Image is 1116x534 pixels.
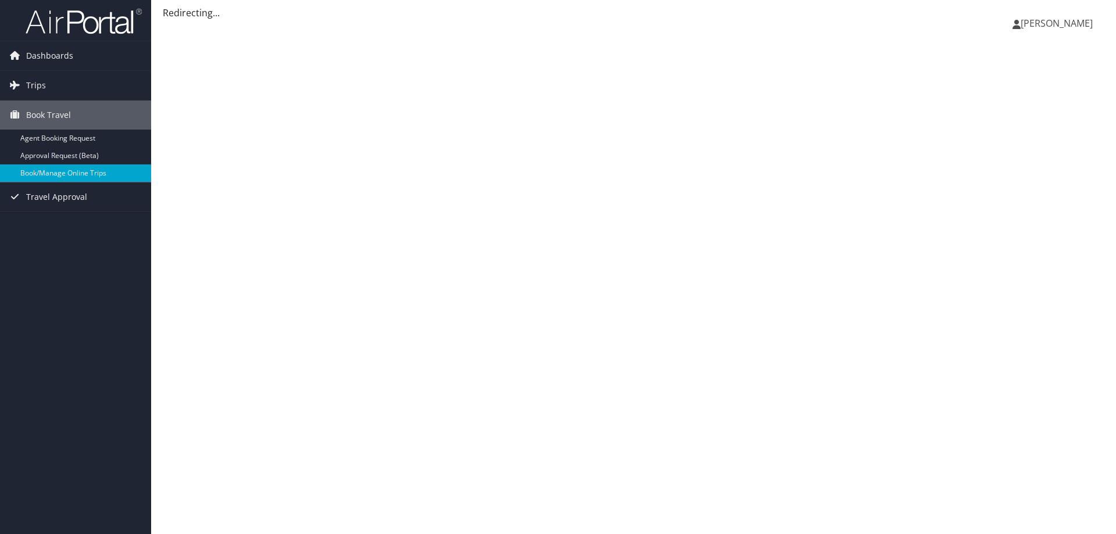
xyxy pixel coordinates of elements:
[1013,6,1104,41] a: [PERSON_NAME]
[26,8,142,35] img: airportal-logo.png
[26,71,46,100] span: Trips
[26,101,71,130] span: Book Travel
[26,41,73,70] span: Dashboards
[1021,17,1093,30] span: [PERSON_NAME]
[163,6,1104,20] div: Redirecting...
[26,182,87,212] span: Travel Approval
